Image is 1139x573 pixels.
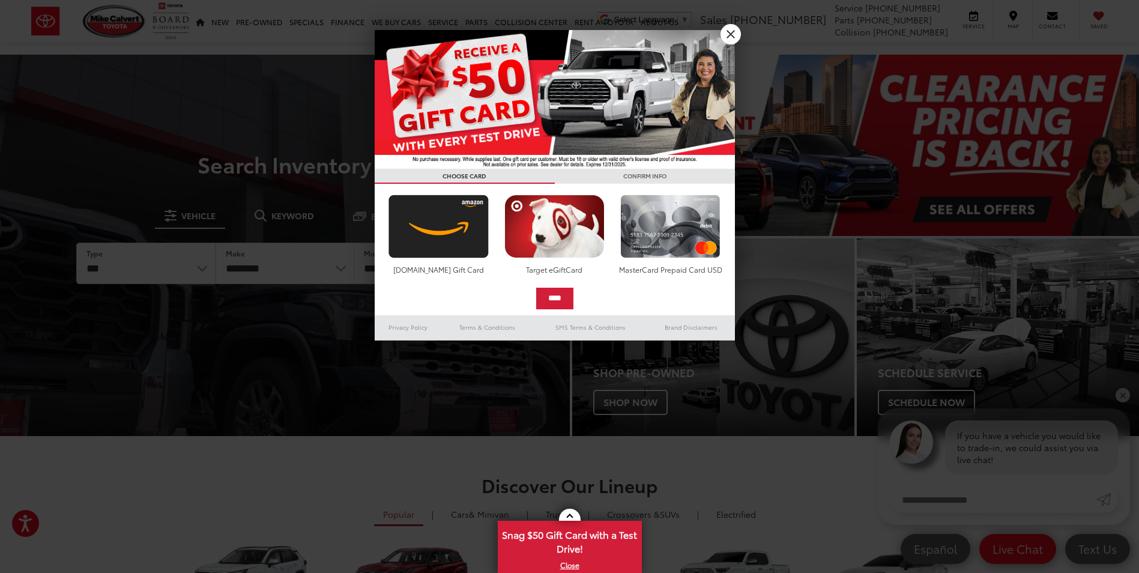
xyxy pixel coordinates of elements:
div: Target eGiftCard [501,264,608,274]
img: targetcard.png [501,195,608,258]
img: 55838_top_625864.jpg [375,30,735,169]
span: Snag $50 Gift Card with a Test Drive! [499,522,641,559]
a: SMS Terms & Conditions [534,320,647,335]
a: Terms & Conditions [441,320,533,335]
h3: CONFIRM INFO [555,169,735,184]
div: MasterCard Prepaid Card USD [617,264,724,274]
img: amazoncard.png [385,195,492,258]
div: [DOMAIN_NAME] Gift Card [385,264,492,274]
h3: CHOOSE CARD [375,169,555,184]
img: mastercard.png [617,195,724,258]
a: Brand Disclaimers [647,320,735,335]
a: Privacy Policy [375,320,442,335]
